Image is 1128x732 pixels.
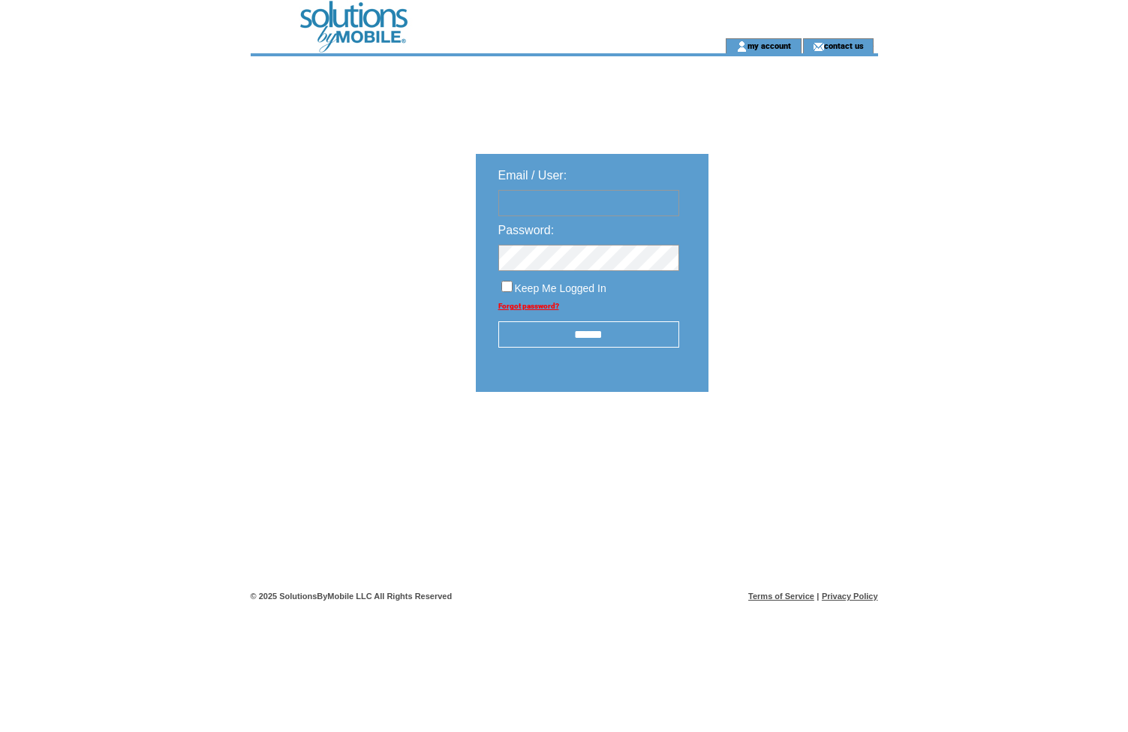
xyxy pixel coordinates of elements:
span: © 2025 SolutionsByMobile LLC All Rights Reserved [251,592,453,601]
img: account_icon.gif [736,41,747,53]
a: contact us [824,41,864,50]
span: Keep Me Logged In [515,282,606,294]
a: Terms of Service [748,592,814,601]
span: Password: [498,224,555,236]
a: Forgot password? [498,302,559,310]
span: | [817,592,819,601]
img: transparent.png [752,429,827,448]
a: my account [747,41,791,50]
span: Email / User: [498,169,567,182]
img: contact_us_icon.gif [813,41,824,53]
a: Privacy Policy [822,592,878,601]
